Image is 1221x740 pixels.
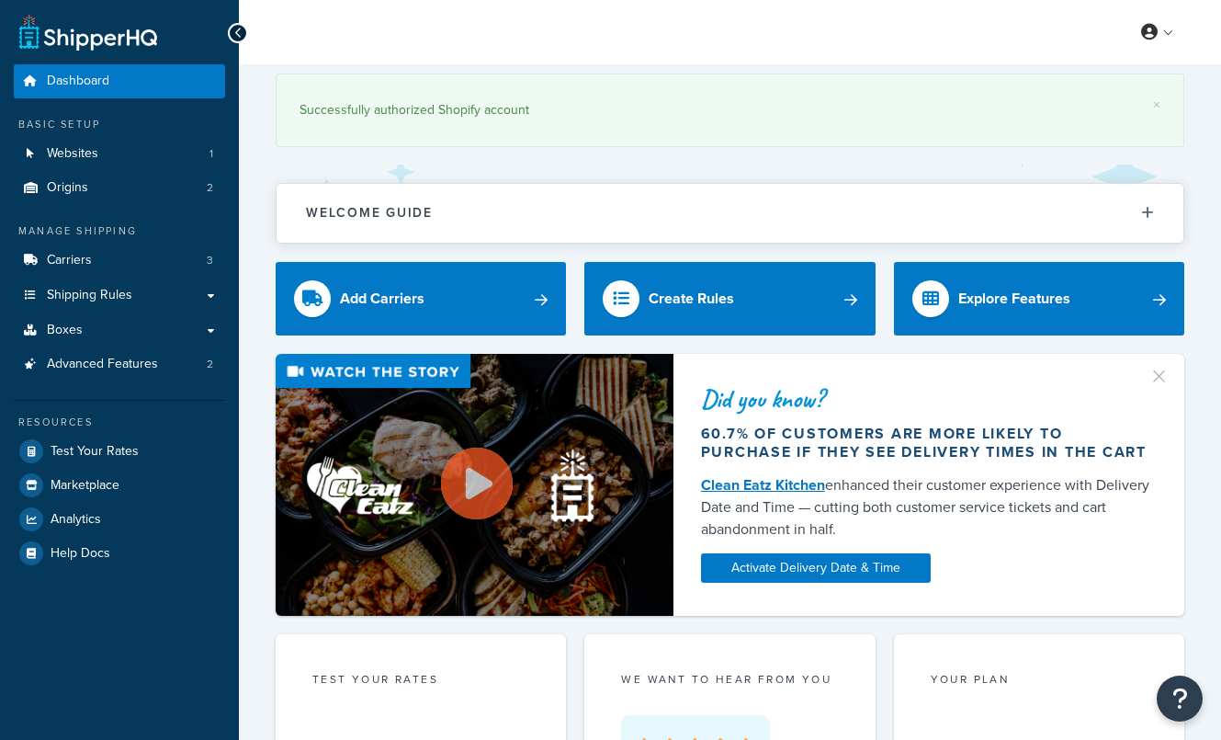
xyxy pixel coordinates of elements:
[931,671,1148,692] div: Your Plan
[701,425,1157,461] div: 60.7% of customers are more likely to purchase if they see delivery times in the cart
[276,354,673,616] img: Video thumbnail
[701,474,825,495] a: Clean Eatz Kitchen
[47,323,83,338] span: Boxes
[14,223,225,239] div: Manage Shipping
[14,171,225,205] a: Origins2
[14,137,225,171] a: Websites1
[209,146,213,162] span: 1
[14,171,225,205] li: Origins
[14,503,225,536] a: Analytics
[14,244,225,278] a: Carriers3
[277,184,1183,242] button: Welcome Guide
[14,244,225,278] li: Carriers
[14,137,225,171] li: Websites
[51,478,119,494] span: Marketplace
[701,553,931,583] a: Activate Delivery Date & Time
[14,435,225,468] a: Test Your Rates
[276,262,566,336] a: Add Carriers
[584,262,875,336] a: Create Rules
[47,74,109,89] span: Dashboard
[207,357,213,372] span: 2
[47,180,88,196] span: Origins
[14,313,225,347] a: Boxes
[14,537,225,570] a: Help Docs
[14,347,225,381] a: Advanced Features2
[894,262,1184,336] a: Explore Features
[14,347,225,381] li: Advanced Features
[1153,97,1160,112] a: ×
[47,253,92,268] span: Carriers
[47,357,158,372] span: Advanced Features
[306,206,433,220] h2: Welcome Guide
[701,474,1157,541] div: enhanced their customer experience with Delivery Date and Time — cutting both customer service ti...
[14,64,225,98] a: Dashboard
[621,671,838,688] p: we want to hear from you
[14,415,225,430] div: Resources
[701,386,1157,412] div: Did you know?
[14,469,225,502] a: Marketplace
[14,279,225,313] a: Shipping Rules
[958,286,1070,312] div: Explore Features
[47,146,98,162] span: Websites
[207,253,213,268] span: 3
[340,286,424,312] div: Add Carriers
[14,117,225,132] div: Basic Setup
[649,286,734,312] div: Create Rules
[51,444,139,460] span: Test Your Rates
[47,288,132,303] span: Shipping Rules
[300,97,1160,123] div: Successfully authorized Shopify account
[312,671,529,692] div: Test your rates
[51,546,110,562] span: Help Docs
[207,180,213,196] span: 2
[1157,676,1203,722] button: Open Resource Center
[51,512,101,528] span: Analytics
